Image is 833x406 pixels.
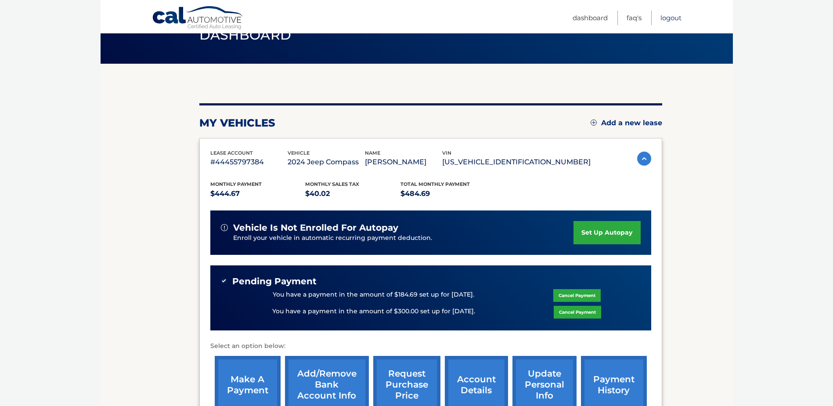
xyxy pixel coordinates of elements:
[442,150,451,156] span: vin
[400,188,496,200] p: $484.69
[637,152,651,166] img: accordion-active.svg
[232,276,317,287] span: Pending Payment
[210,188,306,200] p: $444.67
[305,188,400,200] p: $40.02
[591,120,597,126] img: add.svg
[233,233,574,243] p: Enroll your vehicle in automatic recurring payment deduction.
[199,116,275,130] h2: my vehicles
[210,156,288,168] p: #44455797384
[210,181,262,187] span: Monthly Payment
[553,289,601,302] a: Cancel Payment
[199,27,292,43] span: Dashboard
[442,156,591,168] p: [US_VEHICLE_IDENTIFICATION_NUMBER]
[210,341,651,352] p: Select an option below:
[221,278,227,284] img: check-green.svg
[660,11,682,25] a: Logout
[591,119,662,127] a: Add a new lease
[272,307,475,316] p: You have a payment in the amount of $300.00 set up for [DATE].
[400,181,470,187] span: Total Monthly Payment
[288,156,365,168] p: 2024 Jeep Compass
[273,290,474,300] p: You have a payment in the amount of $184.69 set up for [DATE].
[573,11,608,25] a: Dashboard
[152,6,244,31] a: Cal Automotive
[288,150,310,156] span: vehicle
[365,150,380,156] span: name
[554,306,601,319] a: Cancel Payment
[233,222,398,233] span: vehicle is not enrolled for autopay
[210,150,253,156] span: lease account
[627,11,642,25] a: FAQ's
[365,156,442,168] p: [PERSON_NAME]
[305,181,359,187] span: Monthly sales Tax
[221,224,228,231] img: alert-white.svg
[573,221,640,244] a: set up autopay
